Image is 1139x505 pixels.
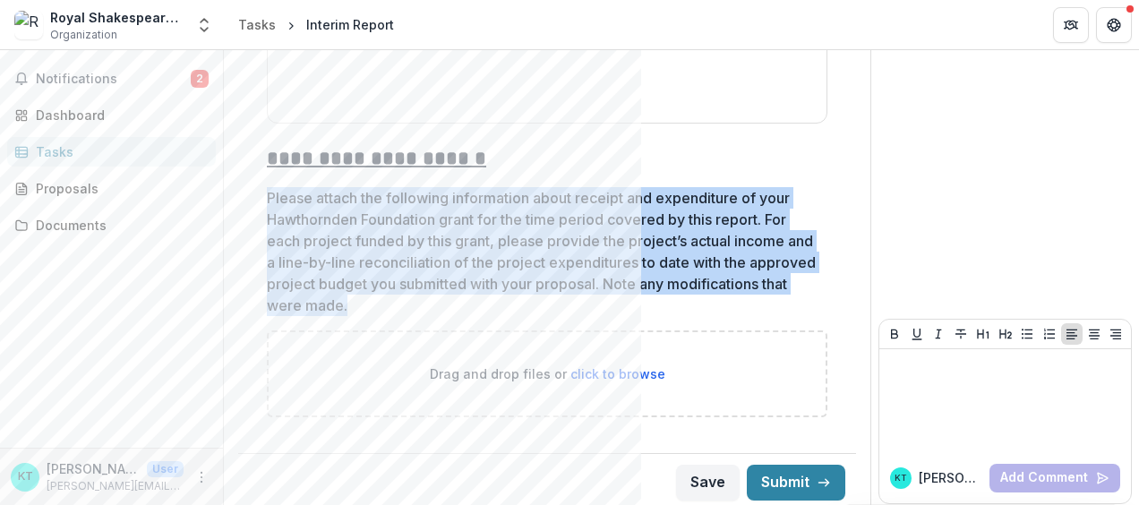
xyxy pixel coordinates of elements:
img: Royal Shakespeare Company [14,11,43,39]
div: Katherine Timms [895,474,907,483]
div: Documents [36,216,201,235]
span: Organization [50,27,117,43]
button: Bold [884,323,905,345]
div: Katherine Timms [18,471,33,483]
button: Strike [950,323,972,345]
button: Get Help [1096,7,1132,43]
div: Tasks [238,15,276,34]
a: Documents [7,210,216,240]
p: [PERSON_NAME] [47,459,140,478]
a: Tasks [7,137,216,167]
button: Submit [747,465,845,501]
a: Proposals [7,174,216,203]
div: Proposals [36,179,201,198]
button: Italicize [928,323,949,345]
button: Notifications2 [7,64,216,93]
div: Dashboard [36,106,201,124]
div: Royal Shakespeare Company [50,8,184,27]
p: Drag and drop files or [430,364,665,383]
button: Underline [906,323,928,345]
button: Add Comment [989,464,1120,492]
button: Align Left [1061,323,1083,345]
a: Dashboard [7,100,216,130]
button: Heading 2 [995,323,1016,345]
button: Ordered List [1039,323,1060,345]
a: Tasks [231,12,283,38]
button: Partners [1053,7,1089,43]
span: click to browse [570,366,665,381]
span: Notifications [36,72,191,87]
p: User [147,461,184,477]
button: Align Center [1083,323,1105,345]
p: [PERSON_NAME][EMAIL_ADDRESS][PERSON_NAME][DOMAIN_NAME] [47,478,184,494]
span: 2 [191,70,209,88]
nav: breadcrumb [231,12,401,38]
p: Please attach the following information about receipt and expenditure of your Hawthornden Foundat... [267,187,817,316]
div: Interim Report [306,15,394,34]
p: [PERSON_NAME] [919,468,982,487]
button: Align Right [1105,323,1126,345]
button: Open entity switcher [192,7,217,43]
button: Heading 1 [972,323,994,345]
button: Save [676,465,740,501]
div: Tasks [36,142,201,161]
button: More [191,466,212,488]
button: Bullet List [1016,323,1038,345]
